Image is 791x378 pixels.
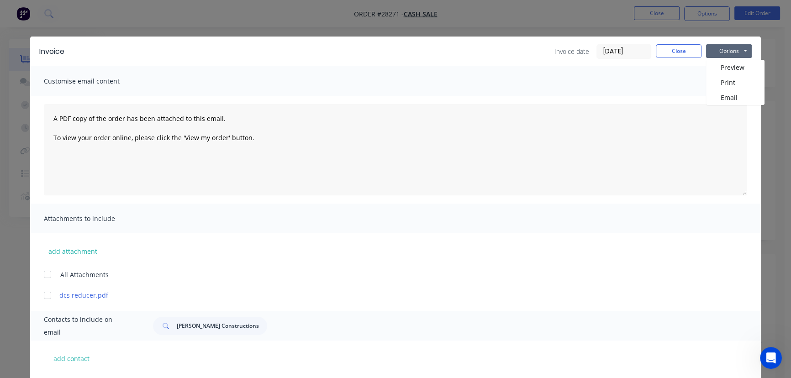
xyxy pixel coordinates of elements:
[44,212,144,225] span: Attachments to include
[706,44,752,58] button: Options
[656,44,701,58] button: Close
[706,75,765,90] button: Print
[706,60,765,75] button: Preview
[44,75,144,88] span: Customise email content
[60,270,109,279] span: All Attachments
[706,90,765,105] button: Email
[554,47,589,56] span: Invoice date
[44,352,99,365] button: add contact
[44,313,130,339] span: Contacts to include on email
[44,244,102,258] button: add attachment
[177,317,267,335] input: Search...
[44,104,747,195] textarea: A PDF copy of the order has been attached to this email. To view your order online, please click ...
[59,290,705,300] a: dcs reducer.pdf
[760,347,782,369] iframe: Intercom live chat
[39,46,64,57] div: Invoice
